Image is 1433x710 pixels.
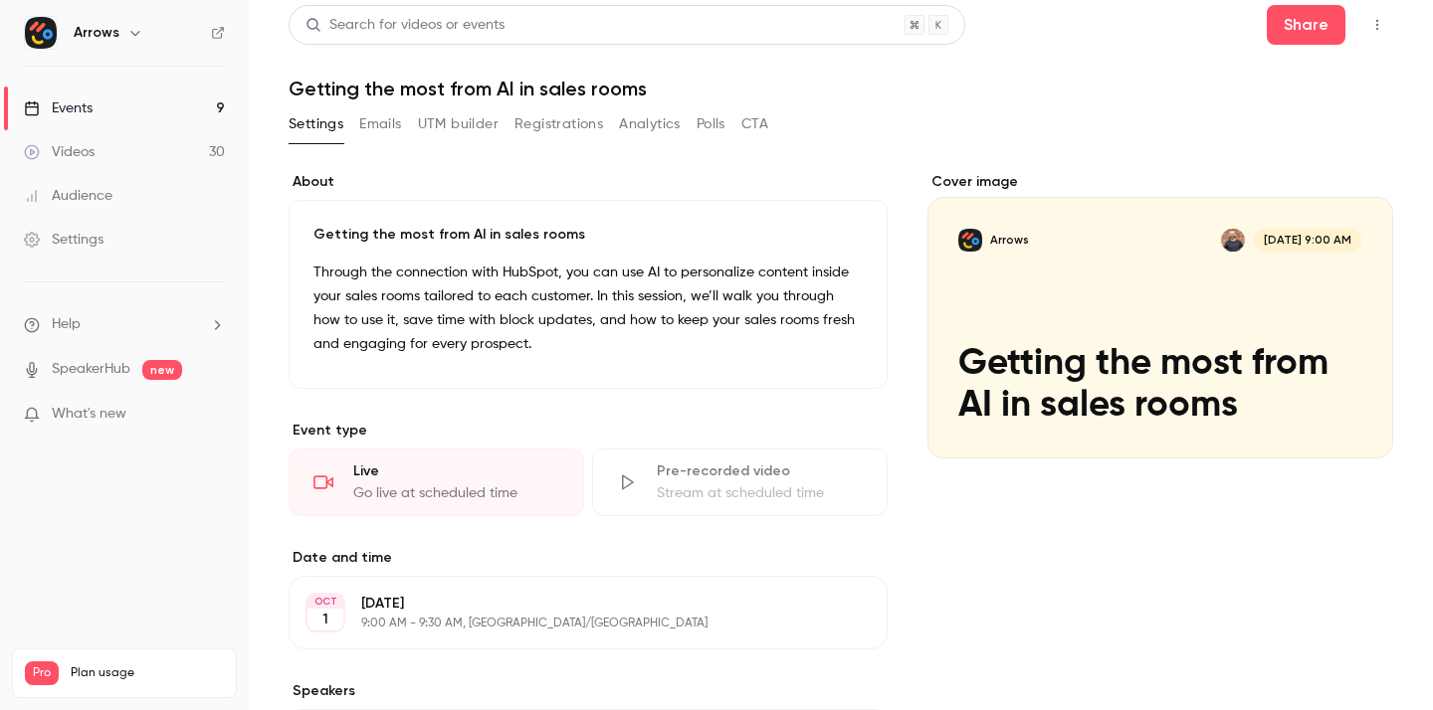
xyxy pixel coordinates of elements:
div: LiveGo live at scheduled time [289,448,584,516]
div: Go live at scheduled time [353,483,559,503]
span: Pro [25,661,59,685]
div: Pre-recorded videoStream at scheduled time [592,448,888,516]
iframe: Noticeable Trigger [201,406,225,424]
img: Arrows [25,17,57,49]
p: Through the connection with HubSpot, you can use AI to personalize content inside your sales room... [313,261,863,356]
button: Share [1267,5,1345,45]
p: 9:00 AM - 9:30 AM, [GEOGRAPHIC_DATA]/[GEOGRAPHIC_DATA] [361,616,782,631]
button: Polls [697,108,725,140]
span: What's new [52,404,126,425]
label: About [289,172,888,192]
p: 1 [322,610,328,629]
button: Analytics [619,108,681,140]
li: help-dropdown-opener [24,314,225,335]
p: [DATE] [361,594,782,614]
span: Help [52,314,81,335]
button: UTM builder [418,108,499,140]
span: Plan usage [71,665,224,681]
div: Stream at scheduled time [657,483,863,503]
button: Emails [359,108,401,140]
div: Videos [24,142,95,162]
h1: Getting the most from AI in sales rooms [289,77,1393,100]
p: Event type [289,421,888,441]
div: OCT [307,595,343,609]
section: Cover image [927,172,1393,458]
label: Speakers [289,681,888,701]
a: SpeakerHub [52,359,130,380]
h6: Arrows [74,23,119,43]
div: Audience [24,186,112,206]
div: Settings [24,230,103,250]
label: Date and time [289,548,888,568]
div: Pre-recorded video [657,461,863,481]
button: CTA [741,108,768,140]
div: Events [24,98,93,118]
div: Search for videos or events [306,15,505,36]
span: new [142,360,182,380]
div: Live [353,461,559,481]
p: Getting the most from AI in sales rooms [313,225,863,245]
button: Settings [289,108,343,140]
button: Registrations [514,108,603,140]
label: Cover image [927,172,1393,192]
